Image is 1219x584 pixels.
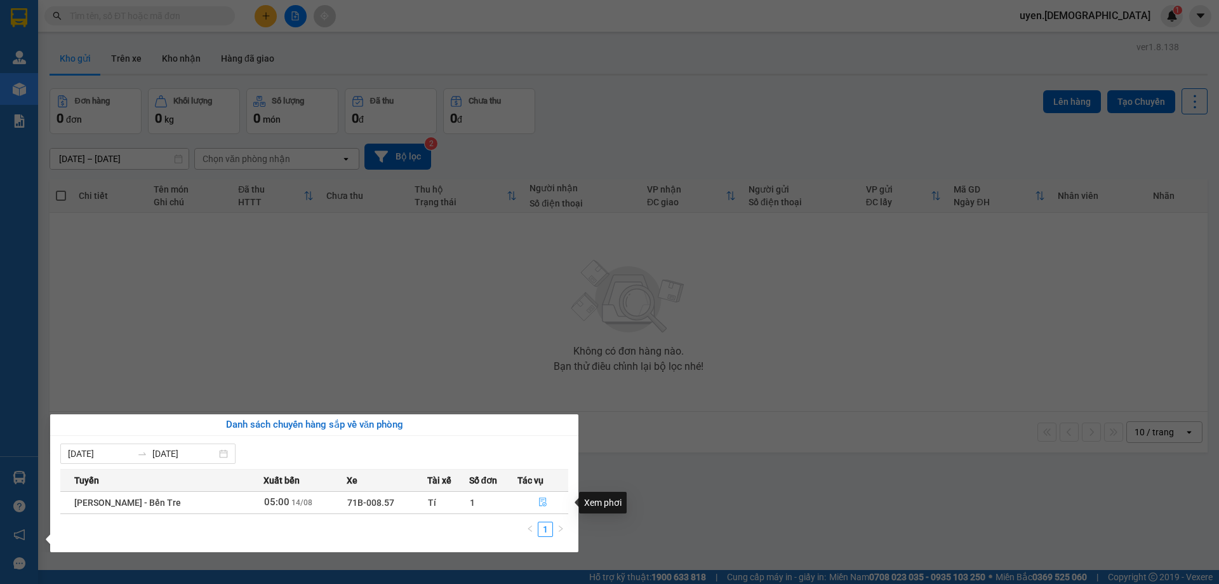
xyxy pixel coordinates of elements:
div: Xem phơi [579,492,627,513]
button: right [553,522,568,537]
span: left [526,525,534,533]
li: 1 [538,522,553,537]
span: Xuất bến [263,473,300,487]
span: Tài xế [427,473,451,487]
button: file-done [518,492,568,513]
div: Danh sách chuyến hàng sắp về văn phòng [60,418,568,433]
span: 71B-008.57 [347,498,394,508]
span: swap-right [137,449,147,459]
li: Previous Page [523,522,538,537]
button: left [523,522,538,537]
li: Next Page [553,522,568,537]
span: 14/08 [291,498,312,507]
div: Tí [428,496,468,510]
input: Từ ngày [68,447,132,461]
span: Tuyến [74,473,99,487]
span: 05:00 [264,496,290,508]
span: to [137,449,147,459]
span: [PERSON_NAME] - Bến Tre [74,498,181,508]
span: file-done [538,498,547,508]
span: 1 [470,498,475,508]
a: 1 [538,522,552,536]
span: Số đơn [469,473,498,487]
span: Xe [347,473,357,487]
span: right [557,525,564,533]
span: Tác vụ [517,473,543,487]
input: Đến ngày [152,447,216,461]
